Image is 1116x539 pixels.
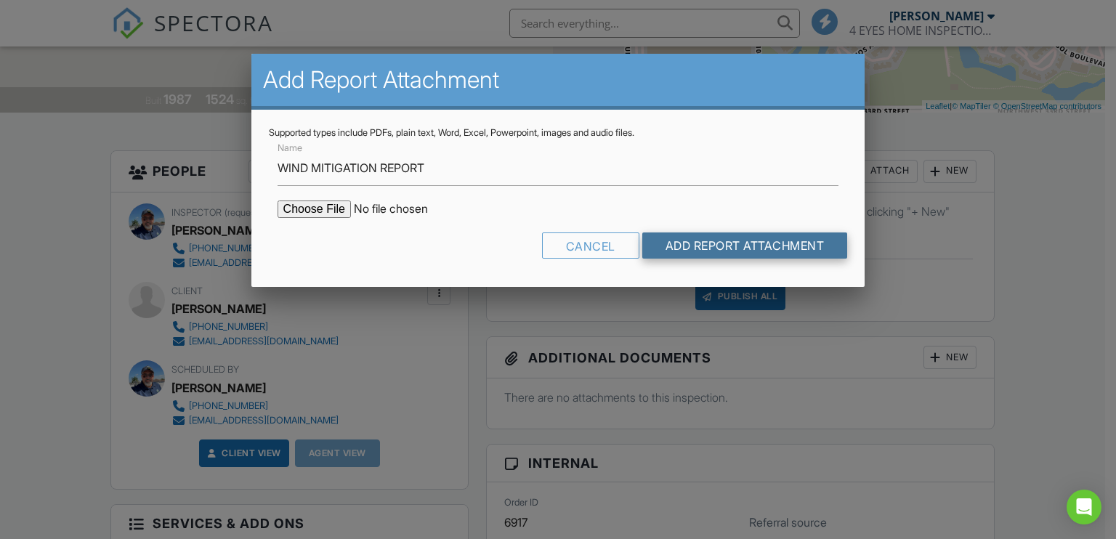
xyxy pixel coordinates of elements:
[263,65,854,94] h2: Add Report Attachment
[269,127,848,139] div: Supported types include PDFs, plain text, Word, Excel, Powerpoint, images and audio files.
[278,142,302,155] label: Name
[642,232,848,259] input: Add Report Attachment
[1067,490,1101,524] div: Open Intercom Messenger
[542,232,639,259] div: Cancel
